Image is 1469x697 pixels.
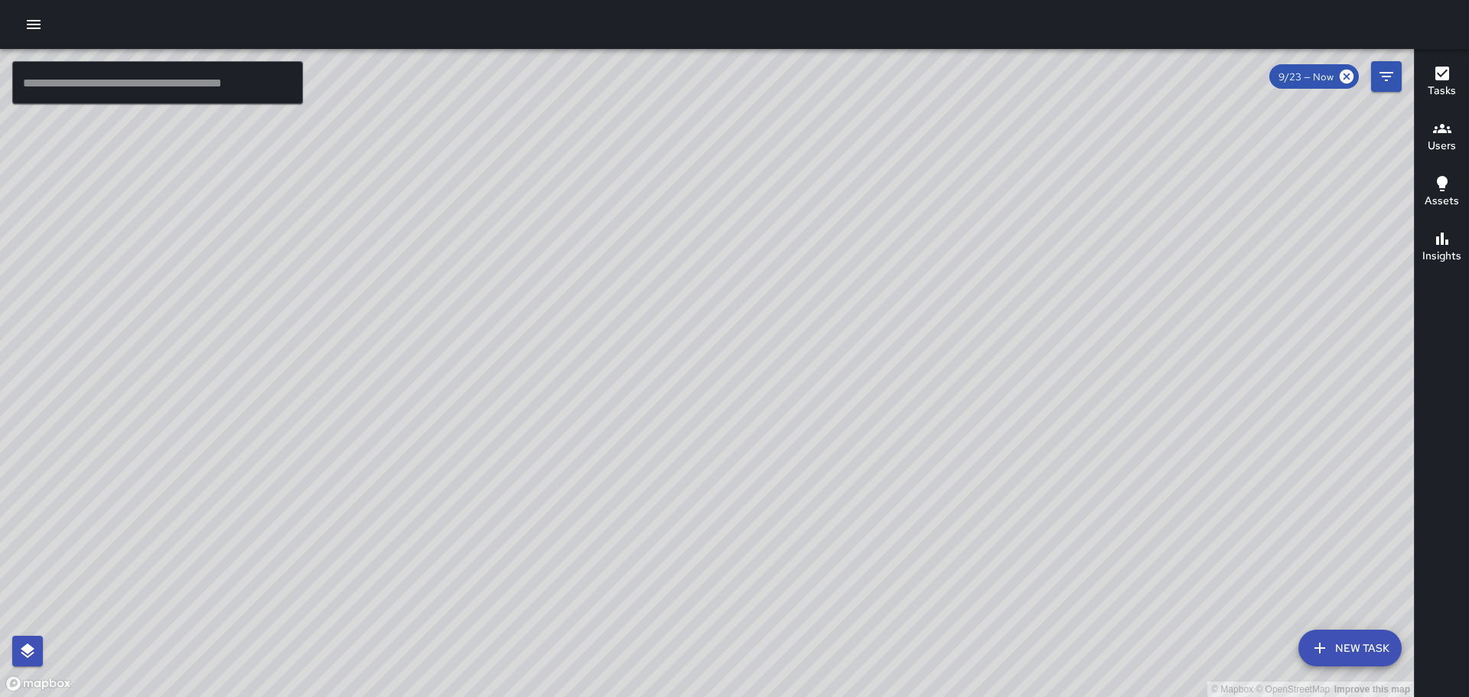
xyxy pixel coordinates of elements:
span: 9/23 — Now [1269,70,1343,83]
h6: Insights [1422,248,1461,265]
button: New Task [1298,630,1402,666]
button: Filters [1371,61,1402,92]
button: Users [1415,110,1469,165]
button: Tasks [1415,55,1469,110]
div: 9/23 — Now [1269,64,1359,89]
button: Insights [1415,220,1469,275]
button: Assets [1415,165,1469,220]
h6: Tasks [1428,83,1456,99]
h6: Assets [1425,193,1459,210]
h6: Users [1428,138,1456,155]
